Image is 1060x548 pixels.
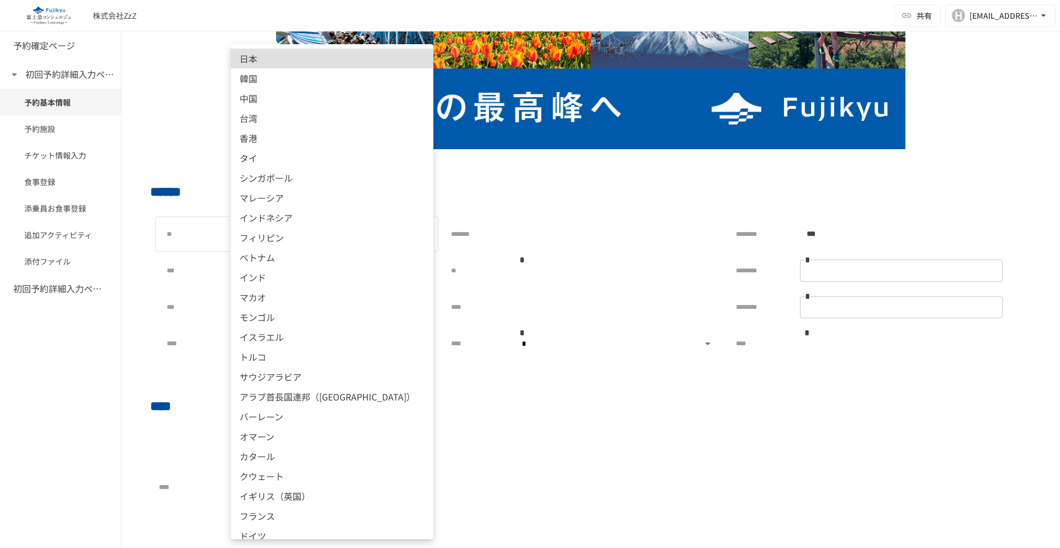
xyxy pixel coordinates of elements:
li: イスラエル [231,327,433,347]
li: イギリス（英国） [231,486,433,506]
li: マレーシア [231,188,433,208]
li: モンゴル [231,307,433,327]
li: オマーン [231,426,433,446]
li: インドネシア [231,208,433,228]
li: フランス [231,506,433,526]
li: 中国 [231,88,433,108]
li: 香港 [231,128,433,148]
li: マカオ [231,287,433,307]
li: ドイツ [231,526,433,546]
li: バーレーン [231,407,433,426]
li: クウェート [231,466,433,486]
li: ベトナム [231,247,433,267]
li: トルコ [231,347,433,367]
li: アラブ首長国連邦（[GEOGRAPHIC_DATA]） [231,387,433,407]
li: 台湾 [231,108,433,128]
li: シンガポール [231,168,433,188]
li: インド [231,267,433,287]
li: 日本 [231,49,433,68]
li: サウジアラビア [231,367,433,387]
li: カタール [231,446,433,466]
li: タイ [231,148,433,168]
li: 韓国 [231,68,433,88]
li: フィリピン [231,228,433,247]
